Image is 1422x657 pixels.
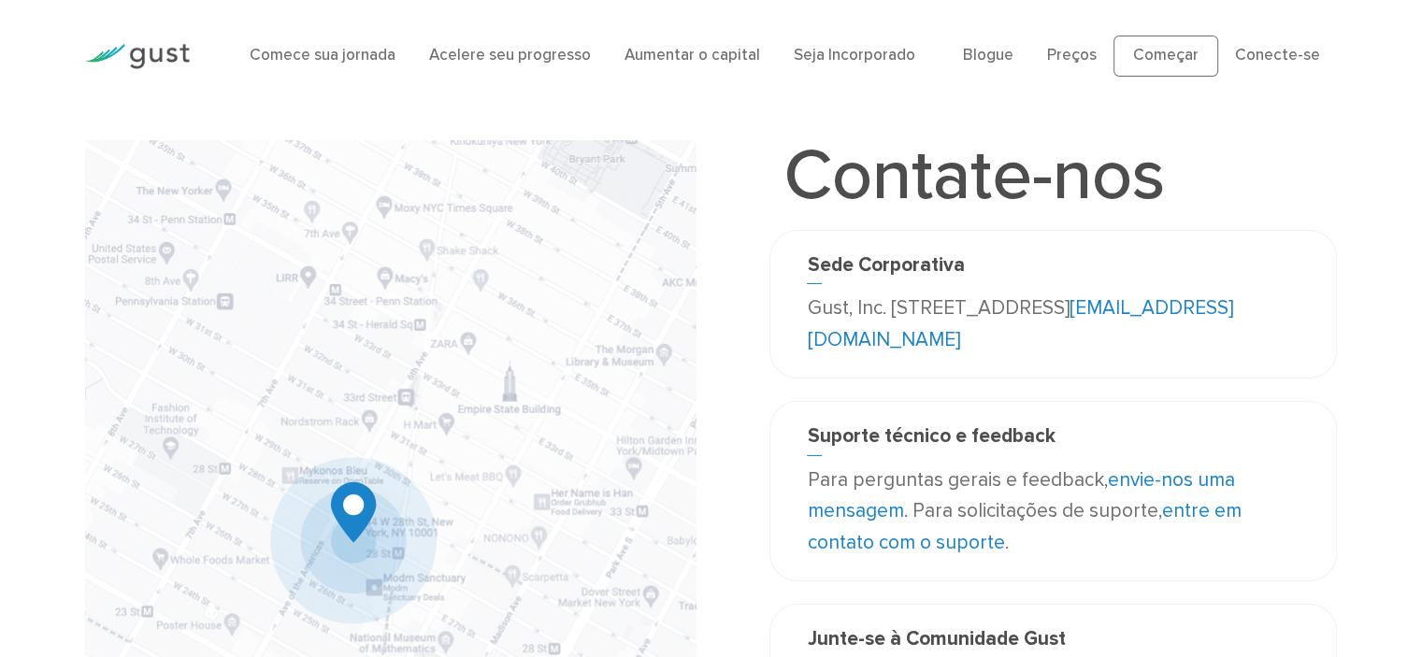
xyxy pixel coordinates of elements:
[963,46,1013,64] a: Blogue
[807,499,1241,554] a: entre em contato com o suporte
[1133,46,1199,64] font: Começar
[807,424,1055,448] font: Suporte técnico e feedback
[903,499,1161,522] font: . Para solicitações de suporte,
[807,253,964,277] font: Sede Corporativa
[794,46,915,64] a: Seja Incorporado
[1235,46,1320,64] a: Conecte-se
[807,296,1232,351] a: [EMAIL_ADDRESS][DOMAIN_NAME]
[783,134,1164,218] font: Contate-nos
[807,468,1107,492] font: Para perguntas gerais e feedback,
[85,44,190,69] img: Logotipo da Gust
[807,296,1069,320] font: Gust, Inc. [STREET_ADDRESS]
[429,46,591,64] a: Acelere seu progresso
[1047,46,1097,64] a: Preços
[1113,36,1218,77] a: Começar
[807,627,1065,650] font: Junte-se à Comunidade Gust
[250,46,395,64] a: Comece sua jornada
[1004,531,1008,554] font: .
[625,46,760,64] a: Aumentar o capital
